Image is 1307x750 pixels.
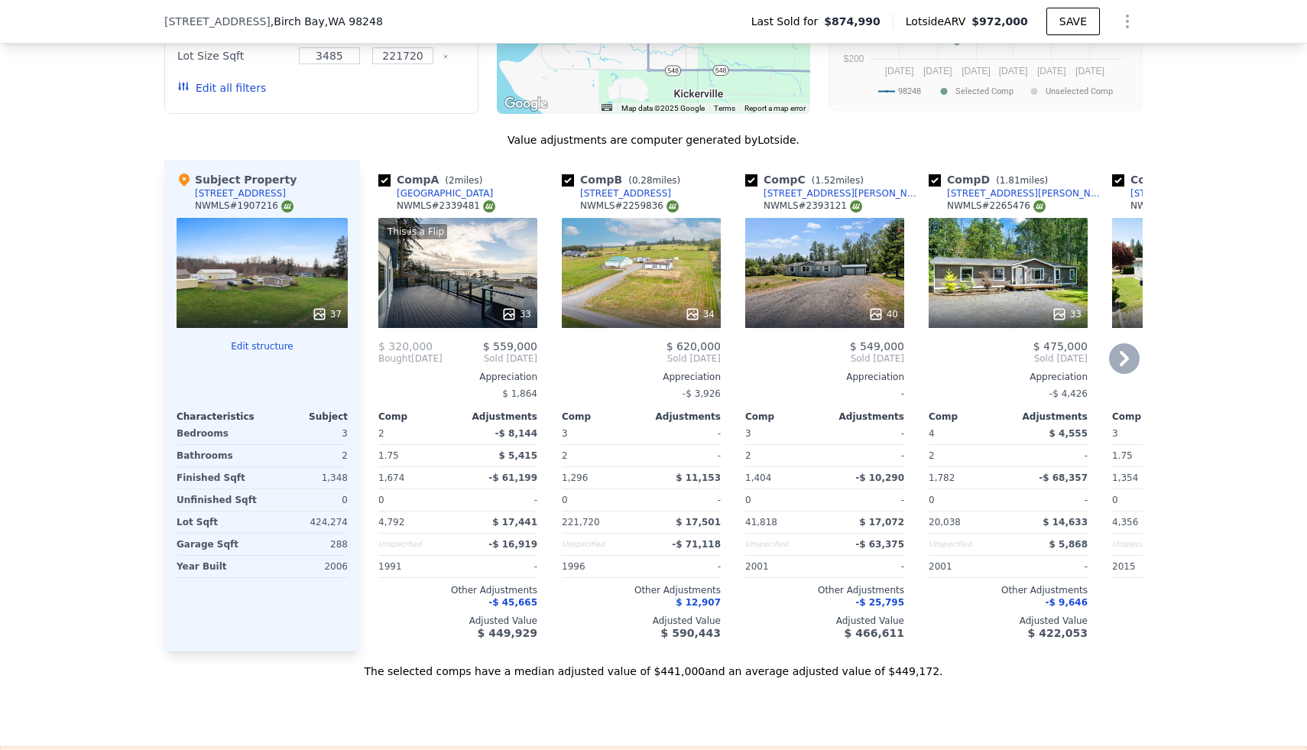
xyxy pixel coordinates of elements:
span: 1,674 [378,472,404,483]
div: 40 [868,307,898,322]
span: $ 449,929 [478,627,537,639]
div: Comp [378,411,458,423]
span: 0 [929,495,935,505]
div: NWMLS # 2339481 [397,200,495,213]
span: -$ 3,926 [683,388,721,399]
text: [DATE] [999,66,1028,76]
div: Appreciation [1112,371,1271,383]
span: -$ 8,144 [495,428,537,439]
div: Adjustments [641,411,721,423]
span: ( miles) [990,175,1054,186]
div: Adjusted Value [562,615,721,627]
div: Finished Sqft [177,467,259,489]
span: $ 14,633 [1043,517,1088,528]
div: [STREET_ADDRESS] [195,187,286,200]
div: 3 [265,423,348,444]
a: Report a map error [744,104,806,112]
div: The selected comps have a median adjusted value of $441,000 and an average adjusted value of $449... [164,651,1143,679]
span: $ 17,501 [676,517,721,528]
div: Year Built [177,556,259,577]
text: [DATE] [962,66,991,76]
div: NWMLS # 1907216 [195,200,294,213]
div: 2006 [265,556,348,577]
span: 1,354 [1112,472,1138,483]
div: Characteristics [177,411,262,423]
span: 0 [745,495,751,505]
div: - [828,556,904,577]
span: , Birch Bay [271,14,383,29]
div: Appreciation [929,371,1088,383]
img: NWMLS Logo [666,200,679,213]
span: ( miles) [806,175,870,186]
span: 1,404 [745,472,771,483]
div: Comp B [562,172,686,187]
span: -$ 25,795 [855,597,904,608]
div: - [461,489,537,511]
span: -$ 45,665 [488,597,537,608]
div: Other Adjustments [378,584,537,596]
span: 41,818 [745,517,777,528]
div: - [644,489,721,511]
div: Appreciation [745,371,904,383]
span: $ 17,072 [859,517,904,528]
img: Google [501,94,551,114]
div: Unspecified [1112,534,1189,555]
span: $ 320,000 [378,340,433,352]
span: 2 [378,428,384,439]
div: Unspecified [562,534,638,555]
div: 424,274 [265,511,348,533]
span: $ 1,864 [502,388,537,399]
span: $ 11,153 [676,472,721,483]
div: 288 [265,534,348,555]
button: Keyboard shortcuts [602,104,612,111]
span: 1.81 [1000,175,1020,186]
div: Other Adjustments [929,584,1088,596]
div: Value adjustments are computer generated by Lotside . [164,132,1143,148]
span: $ 620,000 [666,340,721,352]
span: $ 590,443 [661,627,721,639]
div: 1.75 [378,445,455,466]
span: $ 466,611 [845,627,904,639]
span: $972,000 [971,15,1028,28]
div: NWMLS # 2265476 [947,200,1046,213]
span: Sold [DATE] [443,352,537,365]
span: ( miles) [622,175,686,186]
span: 1.52 [815,175,835,186]
div: Lot Size Sqft [177,45,290,67]
div: [DATE] [378,352,443,365]
div: 2001 [929,556,1005,577]
text: 98248 [898,86,921,96]
div: - [1112,383,1271,404]
div: Garage Sqft [177,534,259,555]
text: [DATE] [923,66,952,76]
div: NWMLS # 2369375 [1130,200,1229,213]
div: 33 [501,307,531,322]
div: - [644,445,721,466]
span: $ 12,907 [676,597,721,608]
span: 0 [378,495,384,505]
button: SAVE [1046,8,1100,35]
div: [STREET_ADDRESS][PERSON_NAME] [1130,187,1289,200]
span: 2 [449,175,455,186]
div: Comp [1112,411,1192,423]
div: Bathrooms [177,445,259,466]
span: Bought [378,352,411,365]
div: Adjustments [458,411,537,423]
div: Adjusted Value [929,615,1088,627]
text: $200 [844,54,864,64]
div: 2 [562,445,638,466]
span: Lotside ARV [906,14,971,29]
div: Comp [745,411,825,423]
span: $ 559,000 [483,340,537,352]
div: Comp A [378,172,488,187]
div: - [644,423,721,444]
div: Adjusted Value [378,615,537,627]
div: Subject Property [177,172,297,187]
div: 1.75 [1112,445,1189,466]
img: NWMLS Logo [281,200,294,213]
button: Edit all filters [177,80,266,96]
div: Adjusted Value [1112,615,1271,627]
div: - [828,445,904,466]
a: [STREET_ADDRESS][PERSON_NAME] [745,187,923,200]
span: 221,720 [562,517,600,528]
